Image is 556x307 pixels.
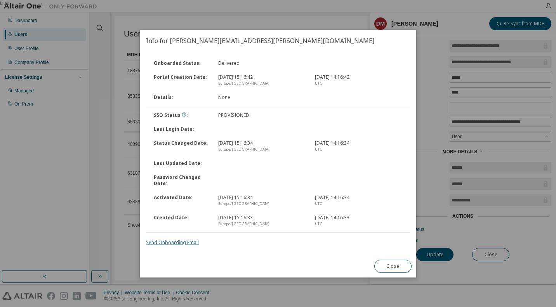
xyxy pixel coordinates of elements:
[214,140,310,153] div: [DATE] 15:16:34
[149,215,214,227] div: Created Date :
[218,201,306,207] div: Europe/[GEOGRAPHIC_DATA]
[214,194,310,207] div: [DATE] 15:16:34
[149,140,214,153] div: Status Changed Date :
[310,194,407,207] div: [DATE] 14:16:34
[315,80,402,87] div: UTC
[140,30,416,52] h2: Info for [PERSON_NAME][EMAIL_ADDRESS][PERSON_NAME][DOMAIN_NAME]
[149,94,214,101] div: Details :
[149,126,214,132] div: Last Login Date :
[315,221,402,227] div: UTC
[149,60,214,66] div: Onboarded Status :
[315,146,402,153] div: UTC
[218,221,306,227] div: Europe/[GEOGRAPHIC_DATA]
[214,112,310,118] div: PROVISIONED
[218,80,306,87] div: Europe/[GEOGRAPHIC_DATA]
[149,74,214,87] div: Portal Creation Date :
[214,74,310,87] div: [DATE] 15:16:42
[146,239,199,246] a: Send Onboarding Email
[149,160,214,167] div: Last Updated Date :
[214,94,310,101] div: None
[149,174,214,187] div: Password Changed Date :
[149,194,214,207] div: Activated Date :
[149,112,214,118] div: SSO Status :
[374,260,412,273] button: Close
[310,215,407,227] div: [DATE] 14:16:33
[310,140,407,153] div: [DATE] 14:16:34
[310,74,407,87] div: [DATE] 14:16:42
[218,146,306,153] div: Europe/[GEOGRAPHIC_DATA]
[315,201,402,207] div: UTC
[214,60,310,66] div: Delivered
[214,215,310,227] div: [DATE] 15:16:33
